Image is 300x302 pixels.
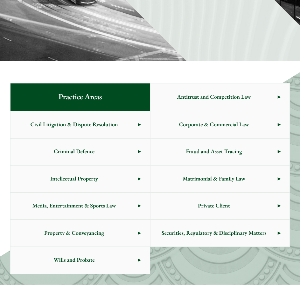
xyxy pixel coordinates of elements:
[10,193,150,220] a: Media, Entertainment & Sports Law
[10,139,150,165] a: Criminal Defence
[10,111,138,138] span: Civil Litigation & Dispute Resolution
[150,84,278,110] span: Antitrust and Competition Law
[150,139,290,165] a: Fraud and Asset Tracing
[49,83,111,111] span: Practice Areas
[150,220,290,246] a: Securities, Regulatory & Disciplinary Matters
[150,139,278,165] span: Fraud and Asset Tracing
[150,111,290,138] a: Corporate & Commercial Law
[150,220,278,246] span: Securities, Regulatory & Disciplinary Matters
[10,193,138,220] span: Media, Entertainment & Sports Law
[10,247,138,274] span: Wills and Probate
[10,166,138,192] span: Intellectual Property
[10,220,138,246] span: Property & Conveyancing
[10,166,150,192] a: Intellectual Property
[150,166,278,192] span: Matrimonial & Family Law
[10,247,150,274] a: Wills and Probate
[150,166,290,192] a: Matrimonial & Family Law
[150,83,290,111] a: Antitrust and Competition Law
[10,139,138,165] span: Criminal Defence
[10,220,150,246] a: Property & Conveyancing
[150,193,278,220] span: Private Client
[150,193,290,220] a: Private Client
[150,111,278,138] span: Corporate & Commercial Law
[10,111,150,138] a: Civil Litigation & Dispute Resolution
